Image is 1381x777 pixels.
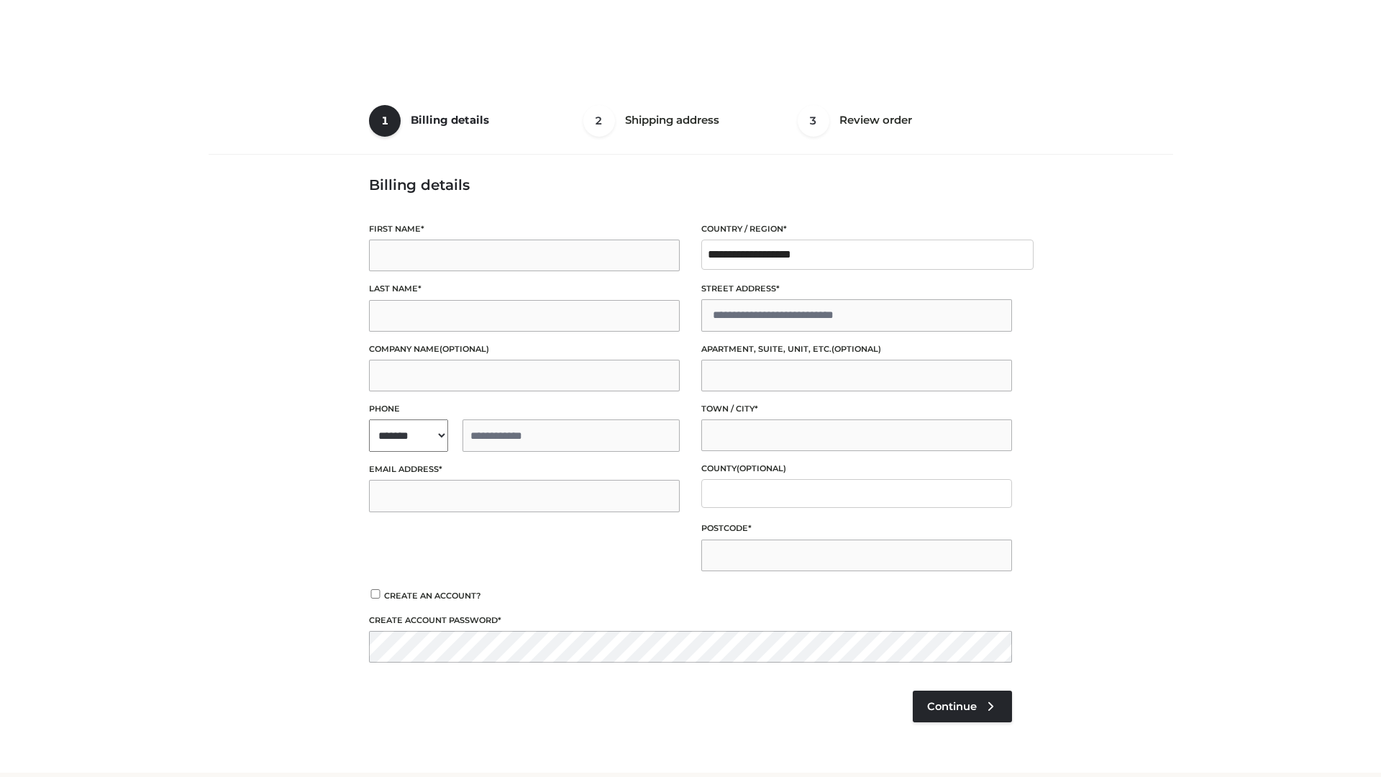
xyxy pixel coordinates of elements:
label: Postcode [701,522,1012,535]
label: Country / Region [701,222,1012,236]
span: Shipping address [625,113,719,127]
span: (optional) [439,344,489,354]
label: County [701,462,1012,476]
span: 3 [798,105,829,137]
span: 1 [369,105,401,137]
span: Create an account? [384,591,481,601]
label: Email address [369,463,680,476]
label: Company name [369,342,680,356]
label: Last name [369,282,680,296]
label: Apartment, suite, unit, etc. [701,342,1012,356]
span: 2 [583,105,615,137]
label: Phone [369,402,680,416]
label: First name [369,222,680,236]
span: Billing details [411,113,489,127]
span: (optional) [831,344,881,354]
label: Street address [701,282,1012,296]
label: Town / City [701,402,1012,416]
input: Create an account? [369,589,382,599]
a: Continue [913,691,1012,722]
label: Create account password [369,614,1012,627]
span: Continue [927,700,977,713]
span: (optional) [737,463,786,473]
h3: Billing details [369,176,1012,194]
span: Review order [839,113,912,127]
